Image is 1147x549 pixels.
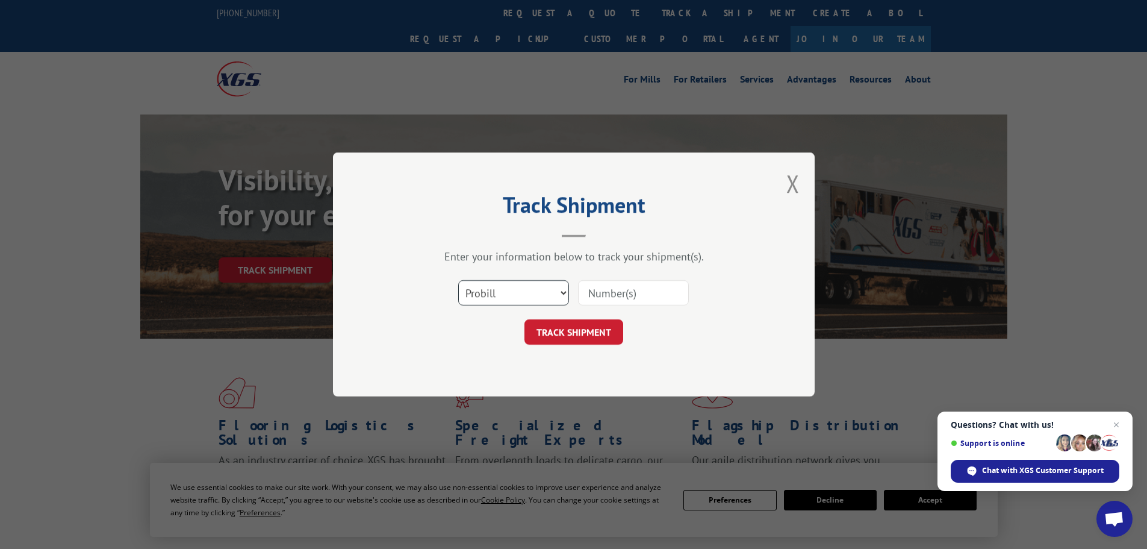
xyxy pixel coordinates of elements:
[1109,418,1124,432] span: Close chat
[951,420,1119,430] span: Questions? Chat with us!
[982,465,1104,476] span: Chat with XGS Customer Support
[578,280,689,306] input: Number(s)
[1096,501,1133,537] div: Open chat
[786,168,800,199] button: Close modal
[951,439,1052,448] span: Support is online
[524,319,623,345] button: TRACK SHIPMENT
[393,196,754,219] h2: Track Shipment
[393,249,754,263] div: Enter your information below to track your shipment(s).
[951,460,1119,483] div: Chat with XGS Customer Support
